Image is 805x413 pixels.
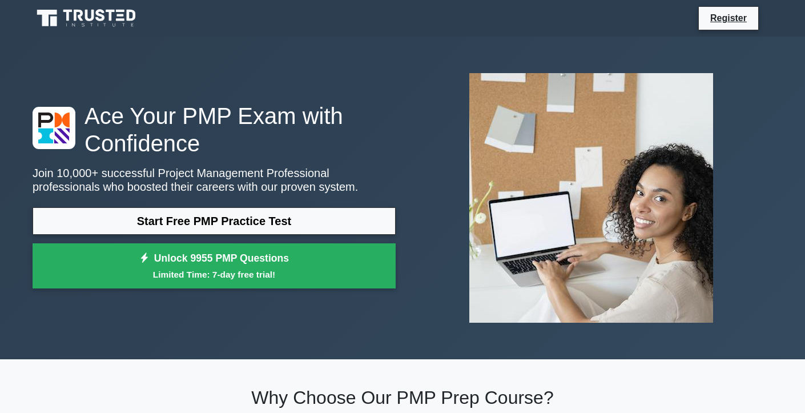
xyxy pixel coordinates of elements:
[33,166,396,194] p: Join 10,000+ successful Project Management Professional professionals who boosted their careers w...
[47,268,381,281] small: Limited Time: 7-day free trial!
[703,11,754,25] a: Register
[33,207,396,235] a: Start Free PMP Practice Test
[33,243,396,289] a: Unlock 9955 PMP QuestionsLimited Time: 7-day free trial!
[33,387,772,408] h2: Why Choose Our PMP Prep Course?
[33,102,396,157] h1: Ace Your PMP Exam with Confidence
